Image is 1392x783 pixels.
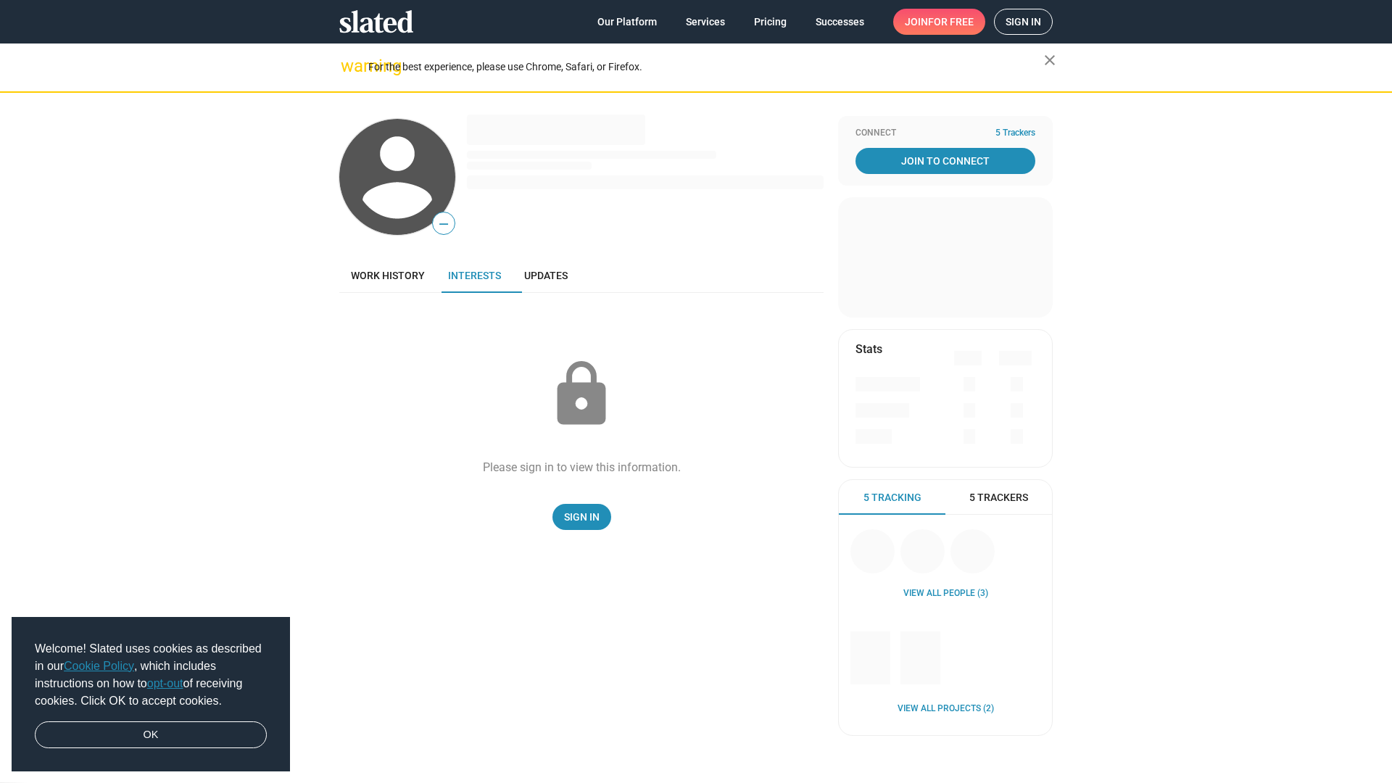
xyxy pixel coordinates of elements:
a: Sign In [552,504,611,530]
mat-icon: warning [341,57,358,75]
span: Welcome! Slated uses cookies as described in our , which includes instructions on how to of recei... [35,640,267,710]
a: Sign in [994,9,1053,35]
mat-icon: close [1041,51,1058,69]
mat-card-title: Stats [855,341,882,357]
span: for free [928,9,974,35]
a: View all Projects (2) [898,703,994,715]
div: For the best experience, please use Chrome, Safari, or Firefox. [368,57,1044,77]
a: dismiss cookie message [35,721,267,749]
span: Sign In [564,504,600,530]
span: Successes [816,9,864,35]
span: Sign in [1006,9,1041,34]
div: cookieconsent [12,617,290,772]
span: Join To Connect [858,148,1032,174]
div: Connect [855,128,1035,139]
a: opt-out [147,677,183,689]
span: Services [686,9,725,35]
span: Join [905,9,974,35]
a: Work history [339,258,436,293]
a: Updates [513,258,579,293]
a: Join To Connect [855,148,1035,174]
a: View all People (3) [903,588,988,600]
a: Interests [436,258,513,293]
a: Our Platform [586,9,668,35]
span: 5 Tracking [863,491,921,505]
div: Please sign in to view this information. [483,460,681,475]
mat-icon: lock [545,358,618,431]
span: Updates [524,270,568,281]
span: Interests [448,270,501,281]
a: Joinfor free [893,9,985,35]
span: 5 Trackers [995,128,1035,139]
span: Work history [351,270,425,281]
span: Our Platform [597,9,657,35]
span: Pricing [754,9,787,35]
a: Successes [804,9,876,35]
a: Services [674,9,737,35]
a: Pricing [742,9,798,35]
span: — [433,215,455,233]
a: Cookie Policy [64,660,134,672]
span: 5 Trackers [969,491,1028,505]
